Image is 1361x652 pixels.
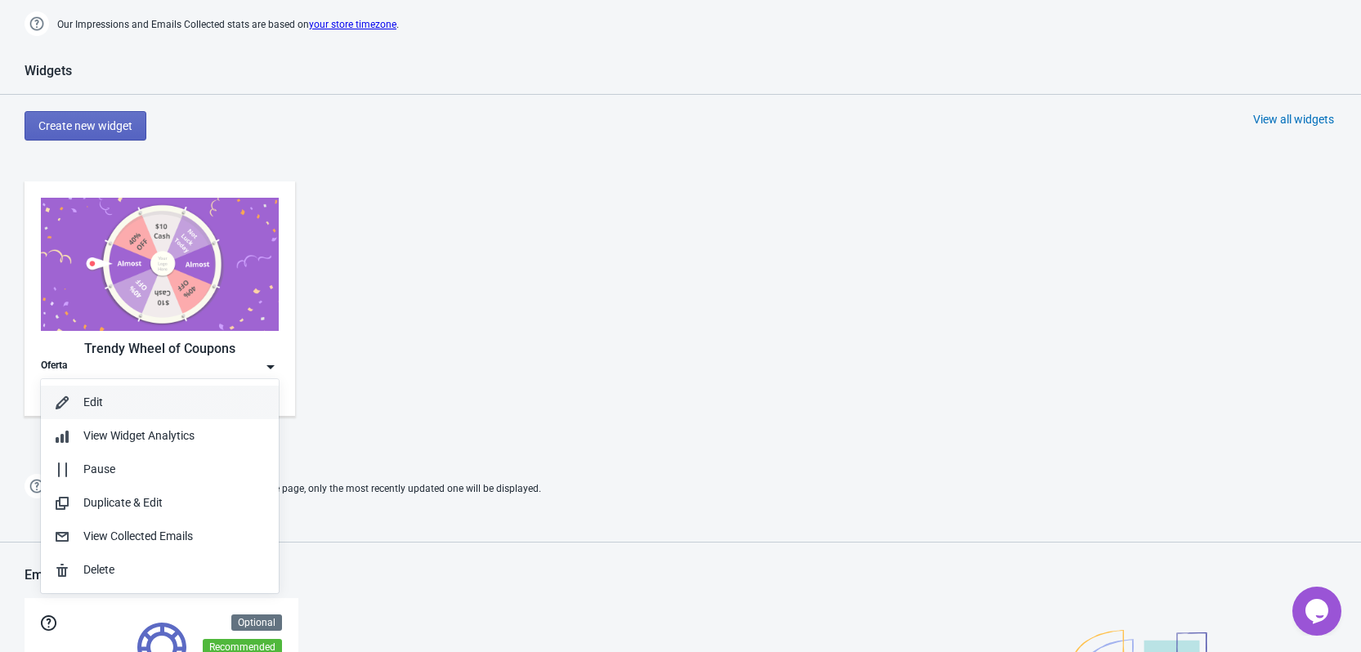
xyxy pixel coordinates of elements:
div: Delete [83,561,266,578]
span: If two Widgets are enabled and targeting the same page, only the most recently updated one will b... [57,476,541,502]
a: your store timezone [309,19,396,30]
button: Create new widget [25,111,146,141]
button: View Collected Emails [41,520,279,553]
div: Edit [83,394,266,411]
div: Pause [83,461,266,478]
img: trendy_game.png [41,198,279,331]
button: View Widget Analytics [41,419,279,453]
span: Create new widget [38,119,132,132]
button: Pause [41,453,279,486]
iframe: chat widget [1292,587,1345,636]
img: help.png [25,11,49,36]
div: Optional [231,614,282,631]
div: View Collected Emails [83,528,266,545]
div: View all widgets [1253,111,1334,127]
div: Duplicate & Edit [83,494,266,511]
img: help.png [25,474,49,498]
div: Oferta [41,359,67,375]
span: Our Impressions and Emails Collected stats are based on . [57,11,399,38]
button: Edit [41,386,279,419]
button: Delete [41,553,279,587]
div: Trendy Wheel of Coupons [41,339,279,359]
button: Duplicate & Edit [41,486,279,520]
span: View Widget Analytics [83,429,195,442]
img: dropdown.png [262,359,279,375]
